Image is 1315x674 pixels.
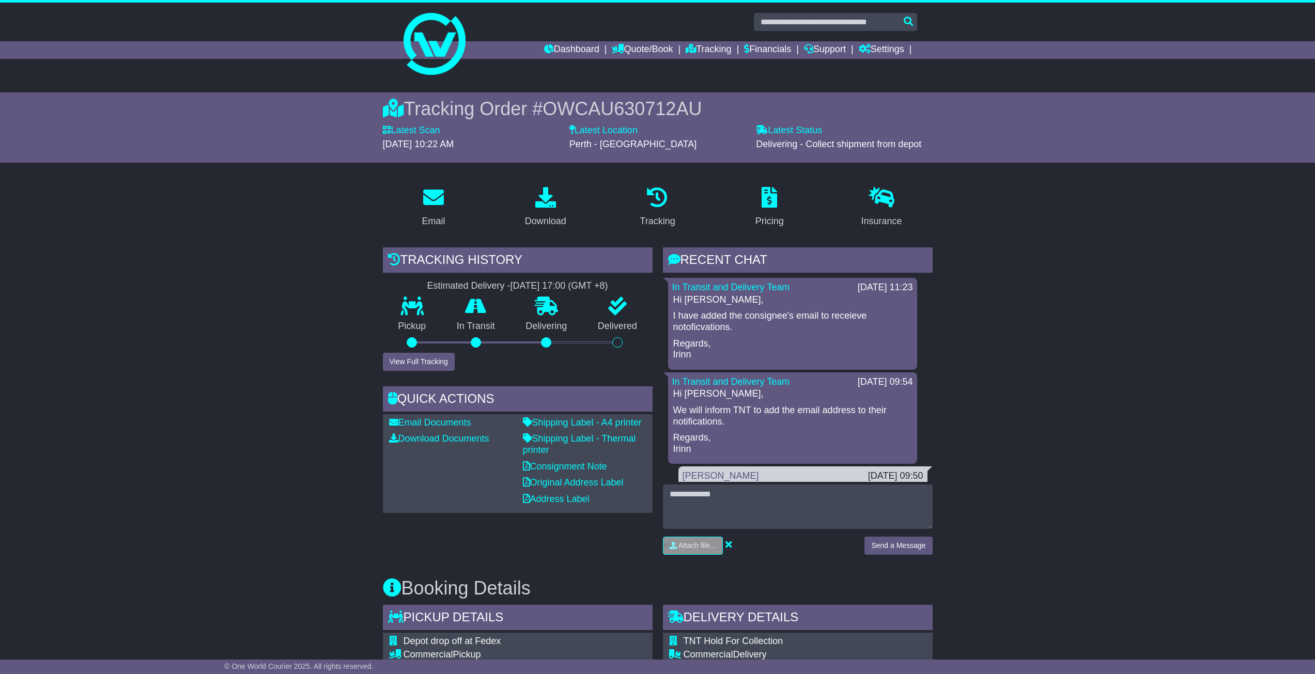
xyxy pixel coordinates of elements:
div: Download [525,214,566,228]
a: Quote/Book [612,41,673,59]
a: Email Documents [389,417,471,428]
div: Pickup [404,649,602,661]
div: Can we please add customers email to tracking notifications also. [EMAIL_ADDRESS][DOMAIN_NAME] [683,482,923,504]
p: In Transit [441,321,510,332]
div: Tracking [640,214,675,228]
a: Shipping Label - Thermal printer [523,433,636,455]
p: Regards, Irinn [673,338,912,360]
a: Shipping Label - A4 printer [523,417,642,428]
p: I have added the consignee's email to receieve notoficvations. [673,310,912,333]
div: [DATE] 11:23 [858,282,913,293]
a: Support [804,41,846,59]
a: Settings [859,41,904,59]
button: View Full Tracking [383,353,455,371]
a: Download Documents [389,433,489,444]
a: Download [518,183,573,232]
div: [DATE] 09:50 [868,471,923,482]
div: Pickup Details [383,605,653,633]
p: Hi [PERSON_NAME], [673,294,912,306]
p: Pickup [383,321,442,332]
a: Email [415,183,452,232]
span: Perth - [GEOGRAPHIC_DATA] [569,139,697,149]
p: Delivered [582,321,653,332]
div: Quick Actions [383,386,653,414]
button: Send a Message [864,537,932,555]
a: [PERSON_NAME] [683,471,759,481]
a: Consignment Note [523,461,607,472]
span: © One World Courier 2025. All rights reserved. [224,662,374,670]
div: Delivery [684,649,841,661]
div: Tracking history [383,247,653,275]
span: Depot drop off at Fedex [404,636,501,646]
div: Pricing [755,214,784,228]
label: Latest Location [569,125,638,136]
a: Pricing [749,183,791,232]
div: Estimated Delivery - [383,280,653,292]
p: We will inform TNT to add the email address to their notifications. [673,405,912,427]
p: Hi [PERSON_NAME], [673,388,912,400]
a: Tracking [686,41,731,59]
a: Address Label [523,494,590,504]
a: Insurance [855,183,909,232]
div: [DATE] 09:54 [858,377,913,388]
h3: Booking Details [383,578,933,599]
div: Insurance [861,214,902,228]
span: Commercial [684,649,733,660]
div: Email [422,214,445,228]
span: Commercial [404,649,453,660]
label: Latest Status [756,125,822,136]
label: Latest Scan [383,125,440,136]
a: Financials [744,41,791,59]
div: Delivery Details [663,605,933,633]
div: [DATE] 17:00 (GMT +8) [510,280,608,292]
p: Delivering [510,321,583,332]
span: Delivering - Collect shipment from depot [756,139,921,149]
div: RECENT CHAT [663,247,933,275]
a: In Transit and Delivery Team [672,377,790,387]
a: Dashboard [544,41,599,59]
div: Tracking Order # [383,98,933,120]
a: Original Address Label [523,477,624,488]
span: TNT Hold For Collection [684,636,783,646]
p: Regards, Irinn [673,432,912,454]
a: In Transit and Delivery Team [672,282,790,292]
a: Tracking [633,183,682,232]
span: [DATE] 10:22 AM [383,139,454,149]
span: OWCAU630712AU [543,98,702,119]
